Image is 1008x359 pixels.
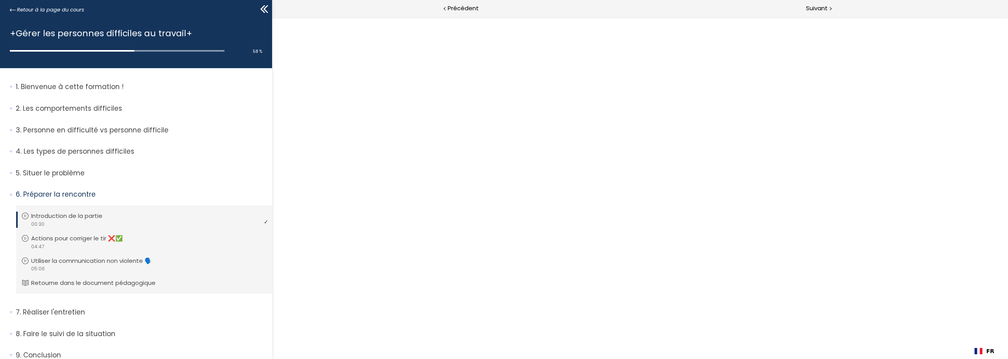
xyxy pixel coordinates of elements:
span: Précédent [448,4,479,13]
span: 04:47 [31,243,44,250]
img: Français flag [975,348,982,354]
span: 00:30 [31,221,44,228]
span: 5. [16,168,21,178]
p: Situer le problème [16,168,266,178]
span: 58 % [253,48,262,54]
span: 3. [16,125,21,135]
span: 6. [16,190,21,199]
span: 1. [16,82,19,92]
p: Faire le suivi de la situation [16,329,266,339]
p: Personne en difficulté vs personne difficile [16,125,266,135]
span: Suivant [806,4,828,13]
span: 4. [16,147,22,156]
div: Language selected: Français [969,343,1000,359]
a: FR [975,348,994,354]
h1: +Gérer les personnes difficiles au travail+ [10,26,258,40]
p: Actions pour corriger le tir ❌✅ [31,234,135,243]
span: 7. [16,307,21,317]
span: Retour à la page du cours [17,6,84,14]
div: Language Switcher [969,343,1000,359]
p: Bienvenue à cette formation ! [16,82,266,92]
a: Retour à la page du cours [10,6,84,14]
p: Réaliser l'entretien [16,307,266,317]
span: 2. [16,104,21,113]
p: Les types de personnes difficiles [16,147,266,156]
p: Introduction de la partie [31,212,114,220]
span: 8. [16,329,21,339]
p: Les comportements difficiles [16,104,266,113]
p: Préparer la rencontre [16,190,266,199]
